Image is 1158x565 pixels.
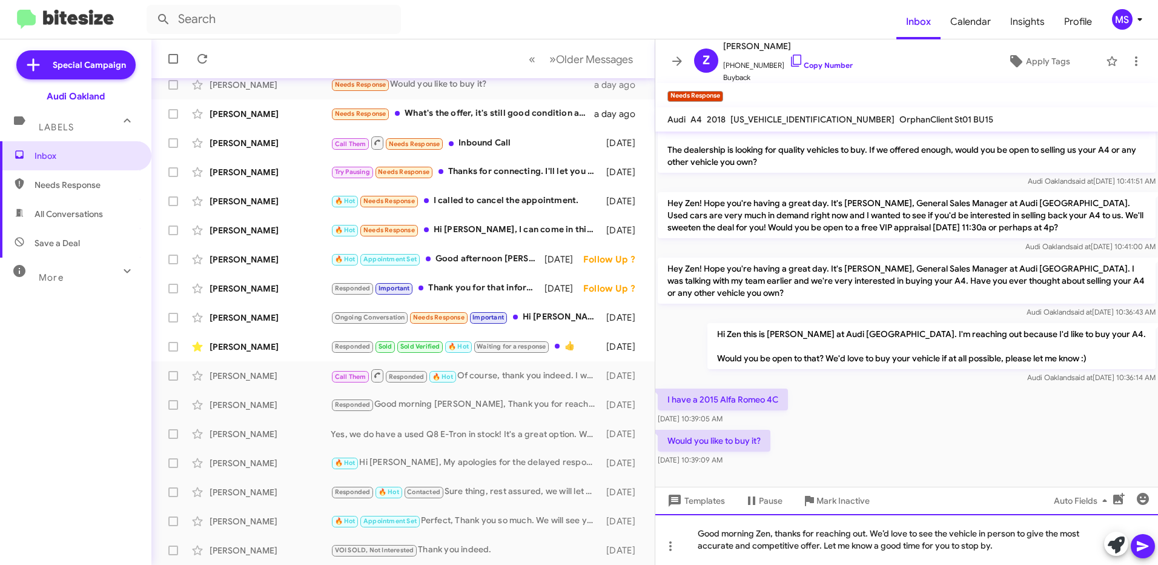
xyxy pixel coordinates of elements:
[335,197,356,205] span: 🔥 Hot
[379,284,410,292] span: Important
[594,79,645,91] div: a day ago
[601,312,645,324] div: [DATE]
[331,107,594,121] div: What's the offer, it's still good condition and drove only 33k
[601,399,645,411] div: [DATE]
[389,140,440,148] span: Needs Response
[896,4,941,39] a: Inbox
[522,47,640,72] nav: Page navigation example
[210,515,331,527] div: [PERSON_NAME]
[521,47,543,72] button: Previous
[432,373,453,381] span: 🔥 Hot
[53,59,126,71] span: Special Campaign
[816,490,870,512] span: Mark Inactive
[1071,373,1093,382] span: said at
[407,488,440,496] span: Contacted
[1070,242,1091,251] span: said at
[210,399,331,411] div: [PERSON_NAME]
[35,150,137,162] span: Inbox
[658,430,770,452] p: Would you like to buy it?
[1027,307,1156,316] span: Audi Oakland [DATE] 10:36:43 AM
[665,490,725,512] span: Templates
[690,114,702,125] span: A4
[1026,50,1070,72] span: Apply Tags
[601,166,645,178] div: [DATE]
[977,50,1100,72] button: Apply Tags
[210,195,331,207] div: [PERSON_NAME]
[331,456,601,470] div: Hi [PERSON_NAME], My apologies for the delayed response. Absolutely, let me know what time this a...
[723,53,853,72] span: [PHONE_NUMBER]
[335,140,366,148] span: Call Them
[210,166,331,178] div: [PERSON_NAME]
[601,195,645,207] div: [DATE]
[35,179,137,191] span: Needs Response
[477,343,546,350] span: Waiting for a response
[331,368,601,383] div: Of course, thank you indeed. I will keep an eye out for a similar vehicle that is certified, rest...
[583,282,645,295] div: Follow Up ?
[655,490,735,512] button: Templates
[331,194,601,208] div: I called to cancel the appointment.
[39,272,64,283] span: More
[379,488,399,496] span: 🔥 Hot
[378,168,429,176] span: Needs Response
[1102,9,1145,30] button: MS
[210,486,331,498] div: [PERSON_NAME]
[549,52,556,67] span: »
[389,373,425,381] span: Responded
[210,312,331,324] div: [PERSON_NAME]
[594,108,645,120] div: a day ago
[601,457,645,469] div: [DATE]
[335,459,356,467] span: 🔥 Hot
[331,485,601,499] div: Sure thing, rest assured, we will let you know as soon as we a word on.
[335,313,405,321] span: Ongoing Conversation
[707,114,726,125] span: 2018
[39,122,74,133] span: Labels
[1001,4,1054,39] span: Insights
[667,114,686,125] span: Audi
[1071,307,1092,316] span: said at
[730,114,895,125] span: [US_VEHICLE_IDENTIFICATION_NUMBER]
[210,428,331,440] div: [PERSON_NAME]
[400,343,440,350] span: Sold Verified
[667,91,723,102] small: Needs Response
[331,252,544,266] div: Good afternoon [PERSON_NAME], Thank you for reaching out. Absolutely you could. We will see you [...
[655,514,1158,565] div: Good morning Zen, thanks for reaching out. We’d love to see the vehicle in person to give the mos...
[331,514,601,528] div: Perfect, Thank you so much. We will see you [DATE] morning. Safe travels. :)
[331,165,601,179] div: Thanks for connecting. I'll let you know. I'm still looking around.
[448,343,469,350] span: 🔥 Hot
[707,323,1156,369] p: Hi Zen this is [PERSON_NAME] at Audi [GEOGRAPHIC_DATA]. I'm reaching out because I'd like to buy ...
[658,115,1156,173] p: Hi Zen this is [PERSON_NAME], General Manager at Audi [GEOGRAPHIC_DATA]. Thanks for being our loy...
[331,543,601,557] div: Thank you indeed.
[379,343,392,350] span: Sold
[1072,176,1093,186] span: said at
[1044,490,1122,512] button: Auto Fields
[601,544,645,557] div: [DATE]
[723,39,853,53] span: [PERSON_NAME]
[363,517,417,525] span: Appointment Set
[703,51,710,70] span: Z
[759,490,782,512] span: Pause
[544,282,583,295] div: [DATE]
[210,457,331,469] div: [PERSON_NAME]
[16,50,136,79] a: Special Campaign
[331,135,601,150] div: Inbound Call
[331,310,601,324] div: Hi [PERSON_NAME], appreciate the follow up. [PERSON_NAME] and I have been back and forth and he l...
[210,137,331,149] div: [PERSON_NAME]
[792,490,879,512] button: Mark Inactive
[556,53,633,66] span: Older Messages
[899,114,993,125] span: OrphanClient St01 BU15
[335,517,356,525] span: 🔥 Hot
[335,226,356,234] span: 🔥 Hot
[331,78,594,92] div: Would you like to buy it?
[210,108,331,120] div: [PERSON_NAME]
[601,428,645,440] div: [DATE]
[210,79,331,91] div: [PERSON_NAME]
[601,224,645,236] div: [DATE]
[331,398,601,412] div: Good morning [PERSON_NAME], Thank you for reaching out and sharing that detailed conversation you...
[335,401,371,409] span: Responded
[601,137,645,149] div: [DATE]
[363,197,415,205] span: Needs Response
[1054,4,1102,39] a: Profile
[658,414,723,423] span: [DATE] 10:39:05 AM
[210,224,331,236] div: [PERSON_NAME]
[941,4,1001,39] span: Calendar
